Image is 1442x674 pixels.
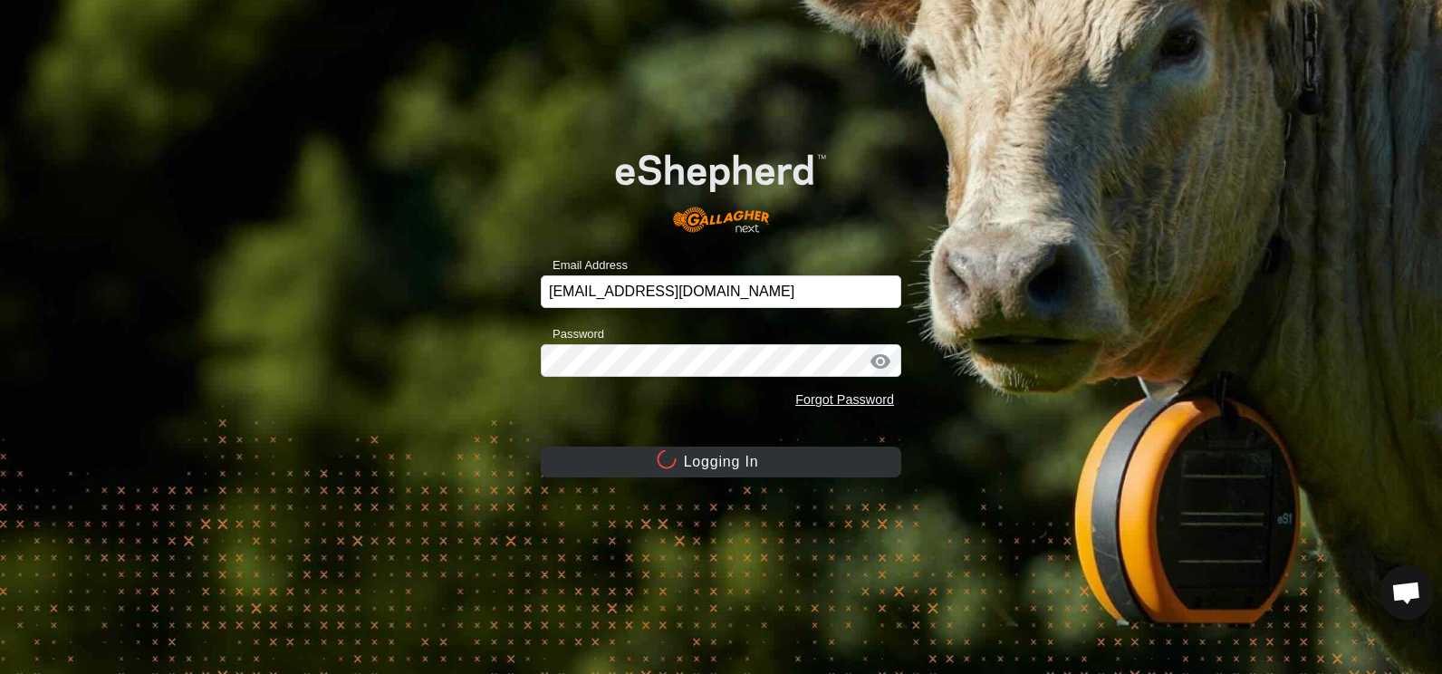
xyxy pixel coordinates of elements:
[541,325,604,343] label: Password
[541,256,628,274] label: Email Address
[795,392,894,407] a: Forgot Password
[577,124,865,247] img: E-shepherd Logo
[541,447,901,477] button: Logging In
[1380,565,1434,620] div: Open chat
[541,275,901,308] input: Email Address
